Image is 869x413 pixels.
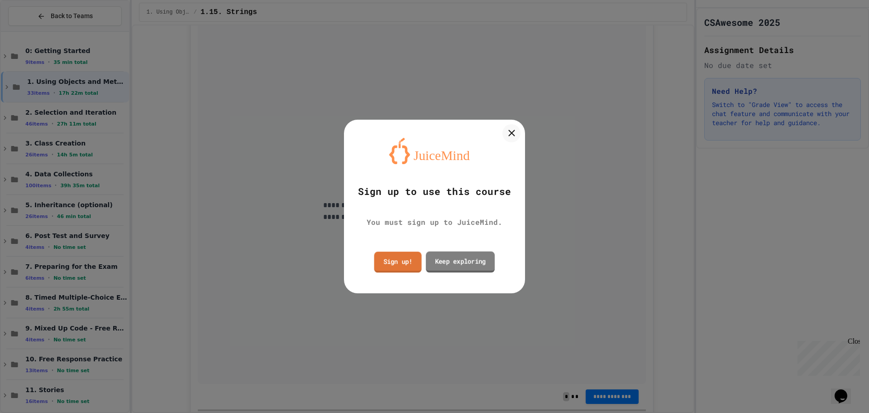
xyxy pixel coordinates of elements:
div: Sign up to use this course [358,185,511,199]
div: Chat with us now!Close [4,4,62,58]
div: You must sign up to JuiceMind. [367,217,502,228]
a: Sign up! [374,252,422,272]
img: logo-orange.svg [389,138,480,164]
a: Keep exploring [426,252,495,273]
